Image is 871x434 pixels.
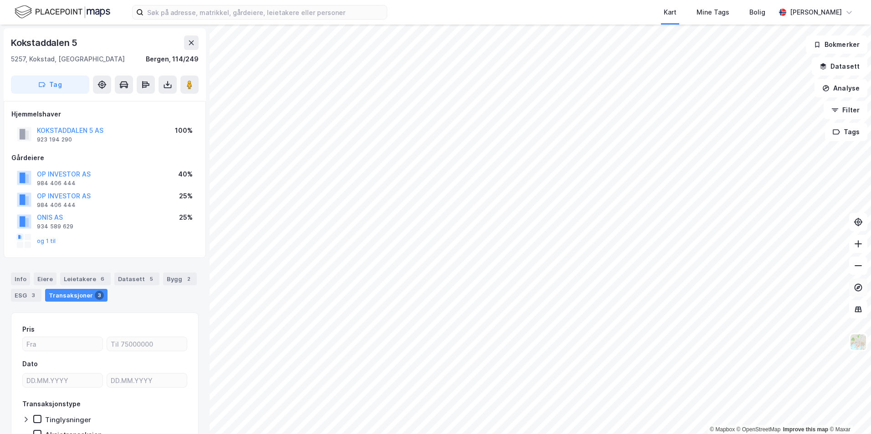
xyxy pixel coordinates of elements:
div: Tinglysninger [45,415,91,424]
div: Transaksjonstype [22,399,81,409]
div: 25% [179,191,193,202]
div: 984 406 444 [37,202,76,209]
div: Leietakere [60,273,111,285]
div: Bergen, 114/249 [146,54,199,65]
div: Mine Tags [697,7,729,18]
div: 100% [175,125,193,136]
button: Analyse [815,79,867,97]
a: Mapbox [710,426,735,433]
input: Søk på adresse, matrikkel, gårdeiere, leietakere eller personer [143,5,387,19]
div: 5257, Kokstad, [GEOGRAPHIC_DATA] [11,54,125,65]
input: DD.MM.YYYY [23,373,102,387]
button: Tag [11,76,89,94]
div: 3 [29,291,38,300]
input: DD.MM.YYYY [107,373,187,387]
div: Kart [664,7,676,18]
button: Bokmerker [806,35,867,54]
div: Info [11,273,30,285]
input: Til 75000000 [107,337,187,351]
div: Kokstaddalen 5 [11,35,79,50]
div: 40% [178,169,193,180]
button: Datasett [812,57,867,76]
img: Z [850,333,867,351]
div: Dato [22,358,38,369]
a: OpenStreetMap [737,426,781,433]
div: 923 194 290 [37,136,72,143]
div: 25% [179,212,193,223]
div: Eiere [34,273,56,285]
button: Filter [824,101,867,119]
div: 5 [147,274,156,283]
div: 6 [98,274,107,283]
div: 984 406 444 [37,180,76,187]
a: Improve this map [783,426,828,433]
div: Transaksjoner [45,289,108,302]
iframe: Chat Widget [825,390,871,434]
div: 2 [184,274,193,283]
div: Bygg [163,273,197,285]
div: Gårdeiere [11,152,198,163]
input: Fra [23,337,102,351]
div: ESG [11,289,41,302]
div: Datasett [114,273,159,285]
div: Hjemmelshaver [11,109,198,120]
div: Pris [22,324,35,335]
div: 934 589 629 [37,223,73,230]
div: Bolig [749,7,765,18]
div: 3 [95,291,104,300]
div: [PERSON_NAME] [790,7,842,18]
img: logo.f888ab2527a4732fd821a326f86c7f29.svg [15,4,110,20]
button: Tags [825,123,867,141]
